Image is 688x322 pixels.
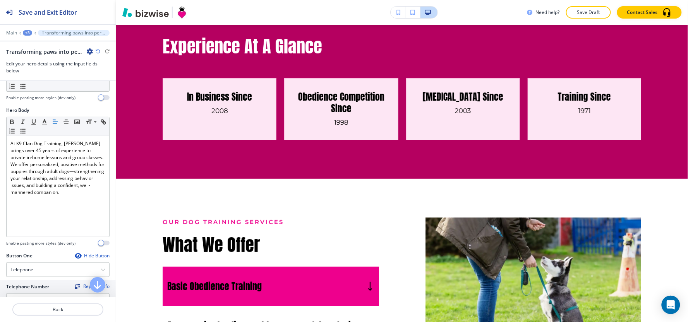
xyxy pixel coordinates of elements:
[297,91,385,114] p: Obedience Competition Since
[75,253,110,259] button: Hide Button
[75,284,110,290] span: Find and replace this information across Bizwise
[6,95,75,101] h4: Enable pasting more styles (dev only)
[662,296,680,314] div: Open Intercom Messenger
[578,106,591,116] p: 1971
[42,30,106,36] p: Transforming paws into perfect partners
[75,284,110,289] button: ReplaceReplace Info
[12,303,103,316] button: Back
[13,306,103,313] p: Back
[6,107,29,114] h2: Hero Body
[10,140,105,196] p: At K9 Clan Dog Training, [PERSON_NAME] brings over 45 years of experience to private in-home less...
[334,117,348,127] p: 1998
[163,267,379,306] button: Basic Obedience Training
[558,91,611,103] p: Training Since
[627,9,658,16] p: Contact Sales
[6,30,17,36] button: Main
[6,48,84,56] h2: Transforming paws into perfect partners
[6,60,110,74] h3: Edit your hero details using the input fields below
[75,284,110,289] div: Replace Info
[163,235,379,255] p: What We Offer
[6,240,75,246] h4: Enable pasting more styles (dev only)
[536,9,560,16] h3: Need help?
[167,281,262,292] p: Basic Obedience Training
[163,36,522,57] p: Experience At A Glance
[6,283,49,290] h2: Telephone Number
[23,30,32,36] button: +3
[19,8,77,17] h2: Save and Exit Editor
[163,218,379,227] p: Our Dog Training Services
[423,91,503,103] p: [MEDICAL_DATA] Since
[176,6,188,19] img: Your Logo
[6,252,33,259] h2: Button One
[6,293,110,309] input: Ex. 561-222-1111
[75,284,80,289] img: Replace
[38,30,110,36] button: Transforming paws into perfect partners
[187,91,252,103] p: In Business Since
[617,6,682,19] button: Contact Sales
[211,106,228,116] p: 2008
[576,9,601,16] p: Save Draft
[10,266,33,273] h4: Telephone
[566,6,611,19] button: Save Draft
[455,106,471,116] p: 2003
[122,8,169,17] img: Bizwise Logo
